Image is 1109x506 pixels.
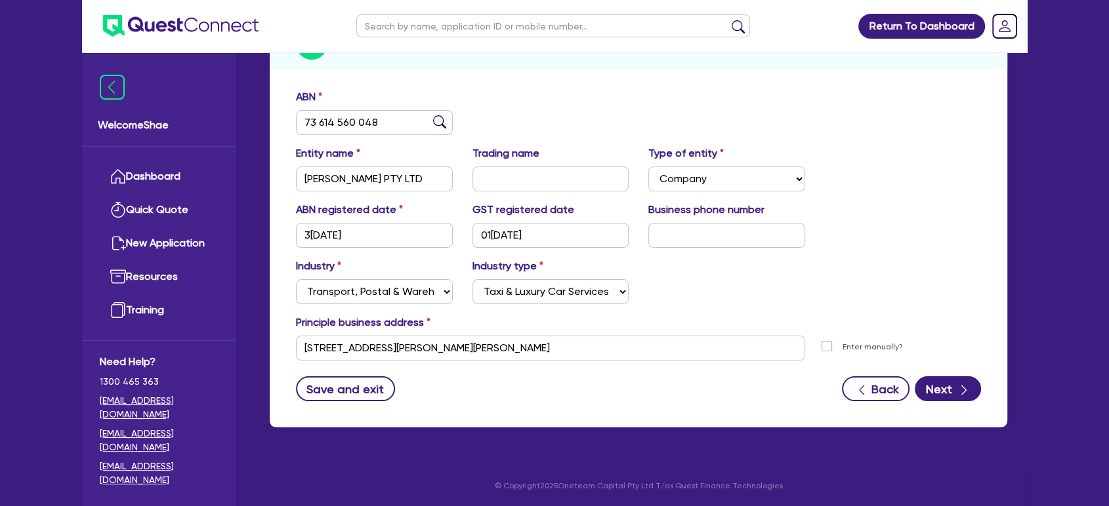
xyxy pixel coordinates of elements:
a: Quick Quote [100,193,219,227]
a: Resources [100,260,219,294]
img: resources [110,269,126,284]
label: Business phone number [648,202,764,218]
span: Need Help? [100,354,219,370]
img: new-application [110,235,126,251]
img: training [110,302,126,318]
button: Back [842,376,910,401]
span: 1300 465 363 [100,375,219,389]
label: Enter manually? [843,341,903,353]
img: quest-connect-logo-blue [103,15,259,37]
label: ABN [296,89,322,105]
a: Dropdown toggle [988,9,1022,43]
label: Type of entity [648,146,724,161]
label: Principle business address [296,315,430,330]
label: Entity name [296,146,360,161]
label: Industry [296,258,341,274]
button: Save and exit [296,376,395,401]
label: ABN registered date [296,202,403,218]
span: Welcome Shae [98,117,220,133]
input: Search by name, application ID or mobile number... [356,14,750,37]
a: Dashboard [100,160,219,193]
a: New Application [100,227,219,260]
a: Return To Dashboard [858,14,985,39]
a: [EMAIL_ADDRESS][DOMAIN_NAME] [100,394,219,421]
label: GST registered date [472,202,574,218]
a: [EMAIL_ADDRESS][DOMAIN_NAME] [100,427,219,454]
input: DD / MM / YYYY [472,223,629,248]
img: abn-lookup icon [433,115,446,128]
input: DD / MM / YYYY [296,223,453,248]
label: Industry type [472,258,543,274]
img: icon-menu-close [100,75,125,100]
a: [EMAIL_ADDRESS][DOMAIN_NAME] [100,459,219,487]
p: © Copyright 2025 Oneteam Capital Pty Ltd T/as Quest Finance Technologies [261,480,1016,492]
button: Next [915,376,981,401]
img: quick-quote [110,202,126,218]
label: Trading name [472,146,539,161]
a: Training [100,294,219,327]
